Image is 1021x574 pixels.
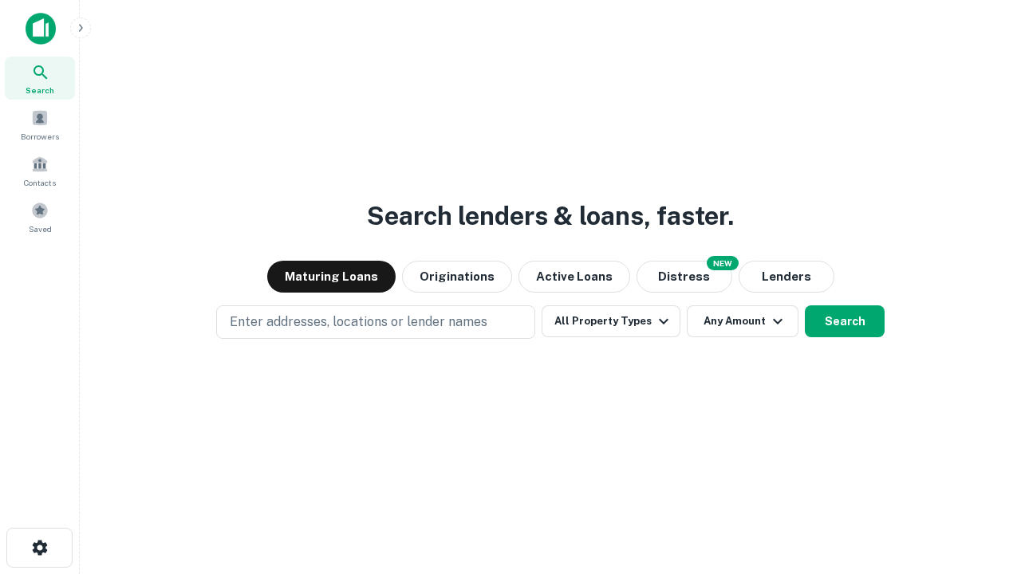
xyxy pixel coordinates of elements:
[542,305,680,337] button: All Property Types
[5,195,75,238] a: Saved
[367,197,734,235] h3: Search lenders & loans, faster.
[805,305,885,337] button: Search
[26,84,54,96] span: Search
[5,149,75,192] a: Contacts
[267,261,396,293] button: Maturing Loans
[5,103,75,146] a: Borrowers
[26,13,56,45] img: capitalize-icon.png
[739,261,834,293] button: Lenders
[707,256,739,270] div: NEW
[29,222,52,235] span: Saved
[216,305,535,339] button: Enter addresses, locations or lender names
[687,305,798,337] button: Any Amount
[637,261,732,293] button: Search distressed loans with lien and other non-mortgage details.
[21,130,59,143] span: Borrowers
[24,176,56,189] span: Contacts
[941,446,1021,523] iframe: Chat Widget
[402,261,512,293] button: Originations
[5,57,75,100] a: Search
[518,261,630,293] button: Active Loans
[230,313,487,332] p: Enter addresses, locations or lender names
